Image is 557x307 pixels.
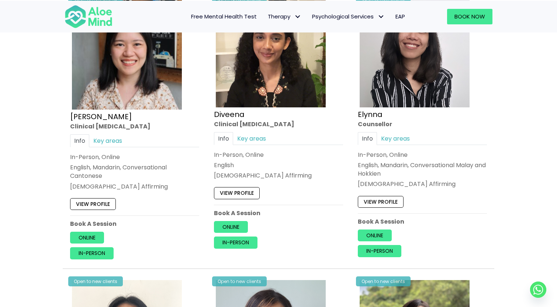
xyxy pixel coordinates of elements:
a: Key areas [233,132,270,145]
span: Psychological Services: submenu [376,11,386,22]
a: Info [70,134,89,147]
span: Therapy: submenu [292,11,303,22]
a: Online [214,221,248,233]
a: TherapyTherapy: submenu [262,9,307,24]
a: Diveena [214,109,245,119]
p: Book A Session [358,217,487,226]
span: Therapy [268,13,301,20]
p: English, Mandarin, Conversational Malay and Hokkien [358,161,487,178]
a: EAP [390,9,411,24]
a: Key areas [89,134,126,147]
nav: Menu [122,9,411,24]
span: EAP [395,13,405,20]
a: Psychological ServicesPsychological Services: submenu [307,9,390,24]
div: Clinical [MEDICAL_DATA] [214,120,343,128]
a: [PERSON_NAME] [70,111,132,121]
a: View profile [70,198,116,210]
div: [DEMOGRAPHIC_DATA] Affirming [70,182,199,190]
a: View profile [214,187,260,199]
div: In-Person, Online [70,153,199,161]
div: Counsellor [358,120,487,128]
a: Online [70,232,104,244]
a: Free Mental Health Test [186,9,262,24]
div: Clinical [MEDICAL_DATA] [70,122,199,130]
img: Aloe mind Logo [65,4,113,29]
a: Info [214,132,233,145]
span: Free Mental Health Test [191,13,257,20]
a: View profile [358,196,404,207]
p: Book A Session [70,220,199,228]
a: Elynna [358,109,383,119]
a: Info [358,132,377,145]
p: English, Mandarin, Conversational Cantonese [70,163,199,180]
div: Open to new clients [212,276,267,286]
p: English [214,161,343,169]
a: Online [358,230,392,241]
span: Psychological Services [312,13,384,20]
div: In-Person, Online [214,151,343,159]
a: Key areas [377,132,414,145]
span: Book Now [454,13,485,20]
a: In-person [358,245,401,257]
a: Whatsapp [530,282,546,298]
div: In-Person, Online [358,151,487,159]
a: Book Now [447,9,492,24]
a: In-person [214,237,257,248]
div: Open to new clients [68,276,123,286]
div: Open to new clients [356,276,411,286]
div: [DEMOGRAPHIC_DATA] Affirming [358,180,487,188]
p: Book A Session [214,208,343,217]
a: In-person [70,247,114,259]
div: [DEMOGRAPHIC_DATA] Affirming [214,171,343,180]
